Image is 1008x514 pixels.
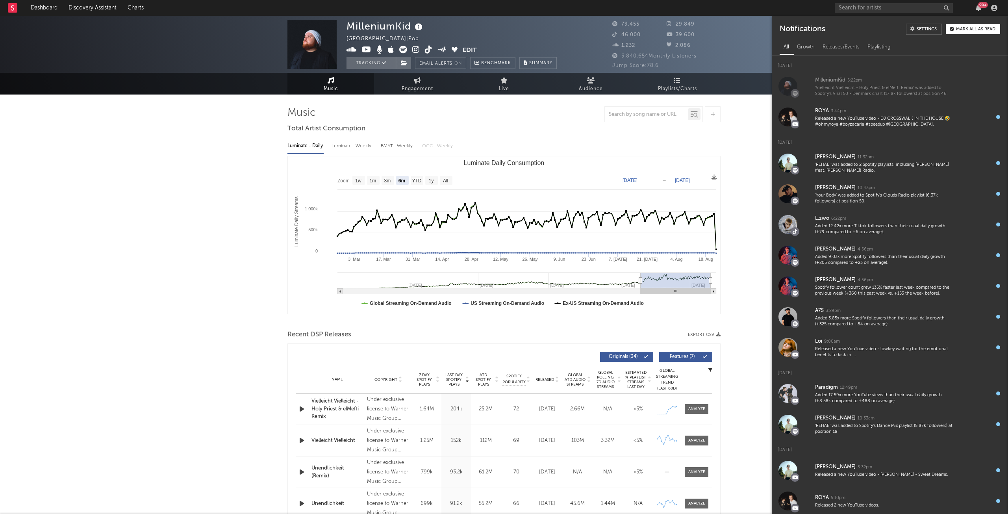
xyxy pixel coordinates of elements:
a: Settings [906,24,942,35]
div: 72 [502,405,530,413]
div: N/A [564,468,591,476]
div: 1.64M [414,405,439,413]
div: [DATE] [772,56,1008,71]
span: Music [324,84,338,94]
button: Email AlertsOn [415,57,466,69]
text: 3m [384,178,391,184]
button: Mark all as read [946,24,1000,34]
a: [PERSON_NAME]5:32pmReleased a new YouTube video - [PERSON_NAME] - Sweet Dreams. [772,455,1008,486]
span: 29.849 [667,22,695,27]
div: 204k [443,405,469,413]
div: [GEOGRAPHIC_DATA] | Pop [346,34,428,44]
span: 1.232 [612,43,635,48]
div: [DATE] [772,132,1008,148]
div: ROYA [815,106,829,116]
div: [PERSON_NAME] [815,414,856,423]
span: Released [535,377,554,382]
text: 1w [355,178,361,184]
text: 14. Apr [435,257,449,262]
text: 1 000k [305,206,318,211]
div: Released a new YouTube video - lowkey waiting for the emotional benefits to kick in.... [815,346,954,358]
div: [DATE] [534,468,560,476]
div: [DATE] [772,363,1008,378]
text: 500k [308,227,318,232]
button: Edit [463,46,477,56]
div: N/A [595,405,621,413]
div: 4:56pm [858,277,873,283]
div: 152k [443,437,469,445]
div: 699k [414,500,439,508]
div: 11:32pm [858,154,874,160]
span: Global ATD Audio Streams [564,373,586,387]
div: 10:33am [858,416,875,421]
a: [PERSON_NAME]10:33am'REHAB' was added to Spotify's Dance Mix playlist (5.87k followers) at positi... [772,409,1008,440]
div: Spotify follower count grew 135% faster last week compared to the previous week (+360 this past w... [815,285,954,297]
div: 6:22pm [831,216,846,222]
div: 69 [502,437,530,445]
span: 46.000 [612,32,641,37]
a: Vielleicht Vielleicht [311,437,363,445]
div: 99 + [978,2,988,8]
a: Engagement [374,73,461,95]
button: 99+ [976,5,981,11]
button: Features(7) [659,352,712,362]
a: L.zwo6:22pmAdded 12.42x more Tiktok followers than their usual daily growth (+79 compared to +6 o... [772,209,1008,240]
div: Added 9.03x more Spotify followers than their usual daily growth (+205 compared to +23 on average). [815,254,954,266]
a: Benchmark [470,57,515,69]
div: Under exclusive license to Warner Music Group Germany Holding GmbH, © 2023 MilleniumKid [367,458,410,486]
span: Jump Score: 78.6 [612,63,659,68]
div: Playlisting [863,41,895,54]
div: 3.32M [595,437,621,445]
a: Music [287,73,374,95]
div: [PERSON_NAME] [815,183,856,193]
div: <5% [625,468,651,476]
span: Playlists/Charts [658,84,697,94]
text: 6m [398,178,405,184]
div: Paradigm [815,383,838,392]
text: 1y [429,178,434,184]
span: 7 Day Spotify Plays [414,373,435,387]
div: MilleniumKid [346,20,424,33]
text: US Streaming On-Demand Audio [471,301,544,306]
div: 3:29pm [826,308,841,314]
div: 1.44M [595,500,621,508]
text: 1m [370,178,376,184]
div: 12:49pm [840,385,857,391]
div: [DATE] [772,440,1008,455]
span: Last Day Spotify Plays [443,373,464,387]
div: 70 [502,468,530,476]
a: Unendlichkeit [311,500,363,508]
span: 2.086 [667,43,691,48]
div: Luminate - Weekly [332,139,373,153]
div: 55.2M [473,500,498,508]
text: All [443,178,448,184]
text: Luminate Daily Streams [294,197,299,247]
text: 21. [DATE] [637,257,658,262]
text: Luminate Daily Consumption [464,160,545,166]
div: 'Vielleicht Vielleicht - Holy Priest & elMefti Remix' was added to Spotify's Viral 50 - Denmark c... [815,85,954,97]
div: Released 2 new YouTube videos. [815,503,954,508]
button: Originals(34) [600,352,653,362]
div: Loi [815,337,822,346]
div: [PERSON_NAME] [815,152,856,162]
span: Estimated % Playlist Streams Last Day [625,370,647,389]
div: Global Streaming Trend (Last 60D) [655,368,679,392]
div: 799k [414,468,439,476]
div: 91.2k [443,500,469,508]
input: Search by song name or URL [605,111,688,118]
div: Added 17.59x more YouTube views than their usual daily growth (+8.58k compared to +488 on average). [815,392,954,405]
div: MilleniumKid [815,76,845,85]
div: Releases/Events [819,41,863,54]
div: Vielleicht Vielleicht - Holy Priest & elMefti Remix [311,397,363,421]
div: 5:32pm [858,464,872,470]
span: Originals ( 34 ) [605,354,641,359]
div: 4:56pm [858,247,873,252]
text: 9. Jun [553,257,565,262]
em: On [454,61,462,66]
span: Features ( 7 ) [664,354,700,359]
a: [PERSON_NAME]11:32pm'REHAB' was added to 2 Spotify playlists, including [PERSON_NAME] (feat. [PER... [772,148,1008,178]
a: [PERSON_NAME]4:56pmSpotify follower count grew 135% faster last week compared to the previous wee... [772,271,1008,301]
a: A7S3:29pmAdded 3.85x more Spotify followers than their usual daily growth (+325 compared to +84 o... [772,301,1008,332]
